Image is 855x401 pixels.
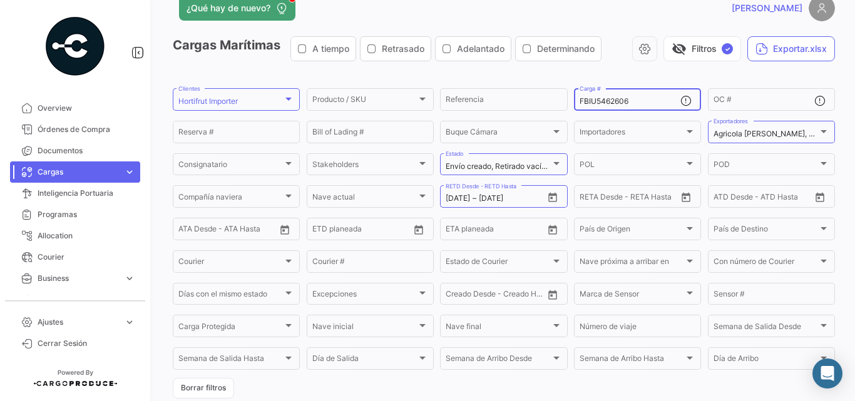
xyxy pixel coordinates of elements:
[537,43,595,55] span: Determinando
[173,378,234,398] button: Borrar filtros
[178,194,283,203] span: Compañía naviera
[446,129,550,138] span: Buque Cámara
[446,226,468,235] input: Desde
[762,194,808,203] input: ATD Hasta
[382,43,424,55] span: Retrasado
[178,292,283,300] span: Días con el mismo estado
[714,356,818,365] span: Día de Arribo
[361,37,431,61] button: Retrasado
[722,43,733,54] span: ✓
[38,166,119,178] span: Cargas
[580,162,684,171] span: POL
[178,96,238,106] mat-select-trigger: Hortifrut Importer
[312,324,417,333] span: Nave inicial
[312,194,417,203] span: Nave actual
[10,246,140,268] a: Courier
[672,41,687,56] span: visibility_off
[38,103,135,114] span: Overview
[580,129,684,138] span: Importadores
[663,36,741,61] button: visibility_offFiltros✓
[747,36,835,61] button: Exportar.xlsx
[543,220,562,239] button: Open calendar
[291,37,356,61] button: A tiempo
[38,338,135,349] span: Cerrar Sesión
[611,194,657,203] input: Hasta
[10,183,140,204] a: Inteligencia Portuaria
[714,162,818,171] span: POD
[275,220,294,239] button: Open calendar
[178,324,283,333] span: Carga Protegida
[178,226,217,235] input: ATA Desde
[187,2,270,14] span: ¿Qué hay de nuevo?
[516,37,601,61] button: Determinando
[178,162,283,171] span: Consignatario
[312,356,417,365] span: Día de Salida
[446,194,470,203] input: Desde
[38,209,135,220] span: Programas
[312,292,417,300] span: Excepciones
[732,2,802,14] span: [PERSON_NAME]
[580,292,684,300] span: Marca de Sensor
[409,220,428,239] button: Open calendar
[124,294,135,305] span: expand_more
[446,259,550,268] span: Estado de Courier
[124,317,135,328] span: expand_more
[38,124,135,135] span: Órdenes de Compra
[178,356,283,365] span: Semana de Salida Hasta
[580,259,684,268] span: Nave próxima a arribar en
[178,259,283,268] span: Courier
[446,324,550,333] span: Nave final
[225,226,272,235] input: ATA Hasta
[580,194,602,203] input: Desde
[436,37,511,61] button: Adelantado
[38,188,135,199] span: Inteligencia Portuaria
[543,285,562,304] button: Open calendar
[457,43,504,55] span: Adelantado
[477,226,523,235] input: Hasta
[10,140,140,161] a: Documentos
[479,194,525,203] input: Hasta
[497,292,543,300] input: Creado Hasta
[714,324,818,333] span: Semana de Salida Desde
[446,292,488,300] input: Creado Desde
[580,356,684,365] span: Semana de Arribo Hasta
[580,226,684,235] span: País de Origen
[811,188,829,206] button: Open calendar
[173,36,605,61] h3: Cargas Marítimas
[10,119,140,140] a: Órdenes de Compra
[312,226,335,235] input: Desde
[124,166,135,178] span: expand_more
[10,204,140,225] a: Programas
[714,259,818,268] span: Con número de Courier
[124,273,135,284] span: expand_more
[312,97,417,106] span: Producto / SKU
[714,226,818,235] span: País de Destino
[312,162,417,171] span: Stakeholders
[38,294,119,305] span: Estadísticas
[812,358,842,388] div: Abrir Intercom Messenger
[714,194,753,203] input: ATD Desde
[38,145,135,156] span: Documentos
[446,356,550,365] span: Semana de Arribo Desde
[38,230,135,241] span: Allocation
[543,188,562,206] button: Open calendar
[10,225,140,246] a: Allocation
[44,15,106,78] img: powered-by.png
[10,98,140,119] a: Overview
[344,226,390,235] input: Hasta
[312,43,349,55] span: A tiempo
[38,273,119,284] span: Business
[473,194,476,203] span: –
[677,188,695,206] button: Open calendar
[38,317,119,328] span: Ajustes
[38,251,135,263] span: Courier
